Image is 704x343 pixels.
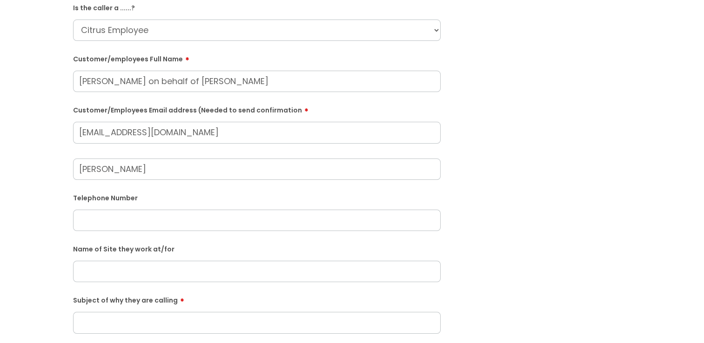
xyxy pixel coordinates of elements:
input: Email [73,122,441,143]
input: Your Name [73,158,441,180]
label: Is the caller a ......? [73,2,441,12]
label: Customer/Employees Email address (Needed to send confirmation [73,103,441,114]
label: Subject of why they are calling [73,293,441,304]
label: Customer/employees Full Name [73,52,441,63]
label: Telephone Number [73,192,441,202]
label: Name of Site they work at/for [73,244,441,253]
